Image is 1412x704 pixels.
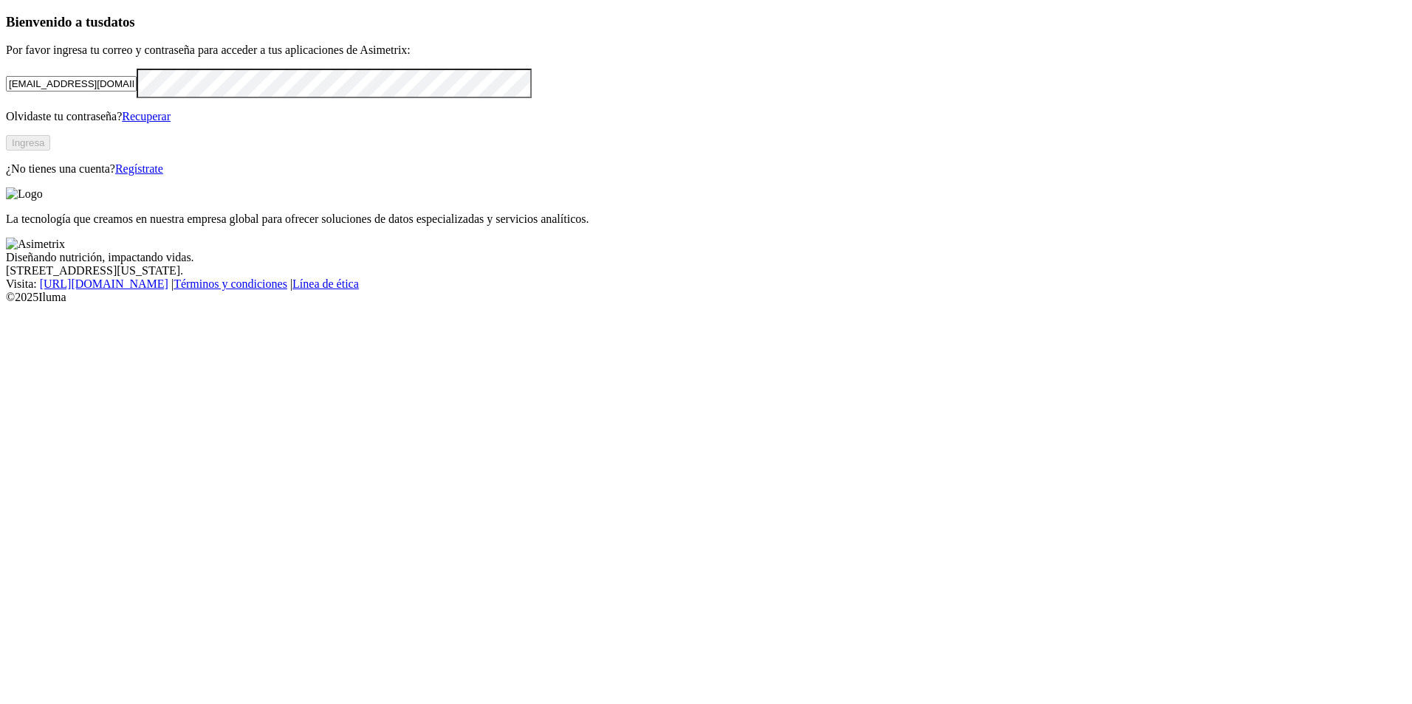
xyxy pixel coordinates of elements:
[6,277,1406,291] div: Visita : | |
[6,14,1406,30] h3: Bienvenido a tus
[6,76,137,92] input: Tu correo
[6,251,1406,264] div: Diseñando nutrición, impactando vidas.
[6,238,65,251] img: Asimetrix
[6,44,1406,57] p: Por favor ingresa tu correo y contraseña para acceder a tus aplicaciones de Asimetrix:
[40,277,168,290] a: [URL][DOMAIN_NAME]
[6,135,50,151] button: Ingresa
[6,213,1406,226] p: La tecnología que creamos en nuestra empresa global para ofrecer soluciones de datos especializad...
[6,110,1406,123] p: Olvidaste tu contraseña?
[122,110,171,122] a: Recuperar
[103,14,135,30] span: datos
[292,277,359,290] a: Línea de ética
[6,187,43,201] img: Logo
[6,162,1406,176] p: ¿No tienes una cuenta?
[6,291,1406,304] div: © 2025 Iluma
[115,162,163,175] a: Regístrate
[174,277,287,290] a: Términos y condiciones
[6,264,1406,277] div: [STREET_ADDRESS][US_STATE].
